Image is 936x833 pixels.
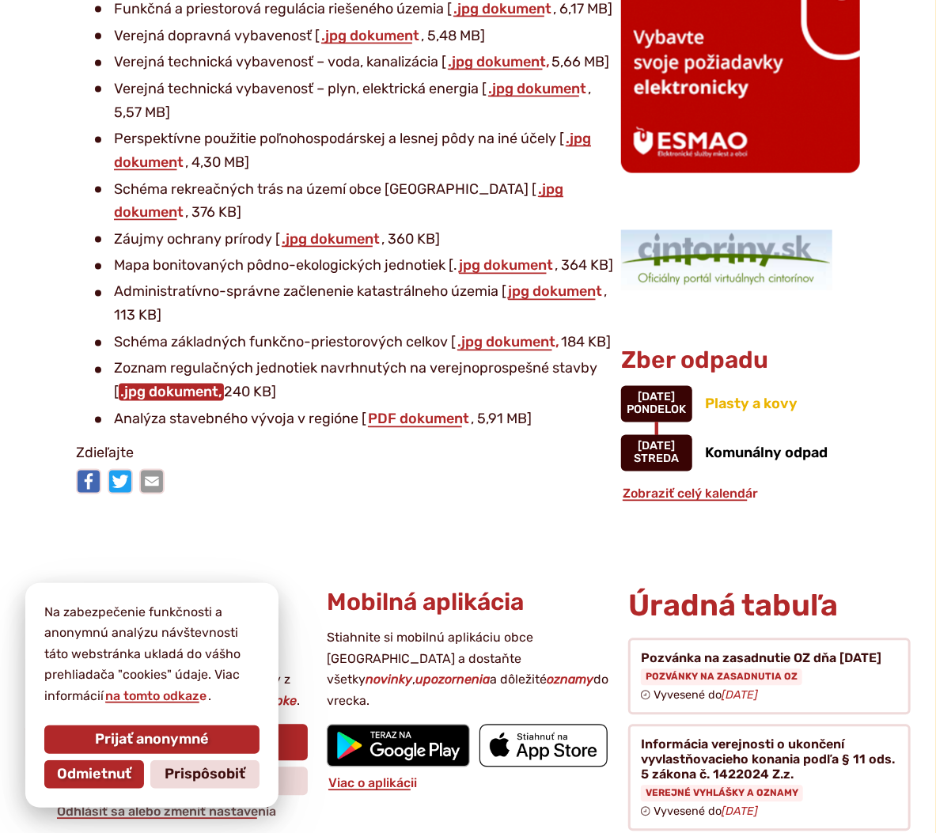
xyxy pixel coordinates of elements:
p: Stiahnite si mobilnú aplikáciu obce [GEOGRAPHIC_DATA] a dostaňte všetky , a dôležité do vrecka. [327,628,609,712]
button: Prijať anonymné [44,725,260,754]
li: Záujmy ochrany prírody [ , 360 KB] [95,228,621,252]
a: Odhlásiť sa alebo zmeniť nastavenia [55,805,278,820]
span: pondelok [627,403,687,417]
a: PDF dokument [366,411,471,428]
span: Plasty a kovy [705,396,798,413]
a: Komunálny odpad [DATE] streda [621,435,860,471]
a: .jpg dokument, [446,53,551,70]
span: Prispôsobiť [165,766,245,783]
li: Mapa bonitovaných pôdno-ekologických jednotiek [. , 364 KB] [95,255,621,278]
li: Verejná technická vybavenosť – plyn, elektrická energia [ , 5,57 MB] [95,78,621,124]
p: Na zabezpečenie funkčnosti a anonymnú analýzu návštevnosti táto webstránka ukladá do vášho prehli... [44,602,260,706]
a: Pozvánka na zasadnutie OZ dňa [DATE] Pozvánky na zasadnutia OZ Vyvesené do[DATE] [628,638,911,715]
strong: novinky [366,672,412,687]
h3: Mobilná aplikácia [327,590,609,616]
a: .jpg dokument [114,130,591,171]
h3: Zber odpadu [621,348,860,374]
a: jpg dokument [457,257,555,275]
a: Plasty a kovy [DATE] pondelok [621,386,860,422]
li: Perspektívne použitie poľnohospodárskej a lesnej pôdy na iné účely [ , 4,30 MB] [95,127,621,174]
a: jpg dokument [506,283,604,301]
li: Verejná dopravná vybavenosť [ , 5,48 MB] [95,25,621,48]
li: Schéma základných funkčno-priestorových celkov [ 184 KB] [95,331,621,355]
button: Prispôsobiť [150,760,260,789]
li: Administratívno-správne začlenenie katastrálneho územia [ , 113 KB] [95,281,621,328]
a: Viac o aplikácii [327,776,419,791]
a: Zobraziť celý kalendár [621,487,760,502]
strong: oznamy [547,672,593,687]
button: Odmietnuť [44,760,144,789]
img: Prejsť na mobilnú aplikáciu Sekule v službe Google Play [327,725,470,767]
img: Zdieľať e-mailom [139,469,165,494]
span: streda [635,452,680,466]
li: Analýza stavebného vývoja v regióne [ , 5,91 MB] [95,408,621,432]
a: .jpg dokument, [119,384,224,401]
span: Odmietnuť [57,766,131,783]
span: Prijať anonymné [95,731,209,748]
span: [DATE] [639,391,676,404]
img: 1.png [621,230,832,290]
h2: Úradná tabuľa [628,590,911,623]
a: Informácia verejnosti o ukončení vyvlastňovacieho konania podľa § 11 ods. 5 zákona č. 1422024 Z.z... [628,725,911,831]
img: Zdieľať na Twitteri [108,469,133,494]
span: Komunálny odpad [705,445,828,462]
p: Zdieľajte [76,442,621,466]
strong: upozornenia [415,672,490,687]
h3: Mobilný Rozhlas [25,590,308,616]
a: na tomto odkaze [104,688,208,703]
li: Zoznam regulačných jednotiek navrhnutých na verejnoprospešné stavby [ 240 KB] [95,358,621,404]
a: .jpg dokument [280,230,381,248]
a: .jpg dokument, [456,334,561,351]
img: Zdieľať na Facebooku [76,469,101,494]
img: Prejsť na mobilnú aplikáciu Sekule v App Store [479,725,608,767]
li: Schéma rekreačných trás na území obce [GEOGRAPHIC_DATA] [ , 376 KB] [95,178,621,225]
span: [DATE] [639,440,676,453]
a: .jpg dokument [320,27,421,44]
a: .jpg dokument [487,80,588,97]
li: Verejná technická vybavenosť – voda, kanalizácia [ 5,66 MB] [95,51,621,74]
